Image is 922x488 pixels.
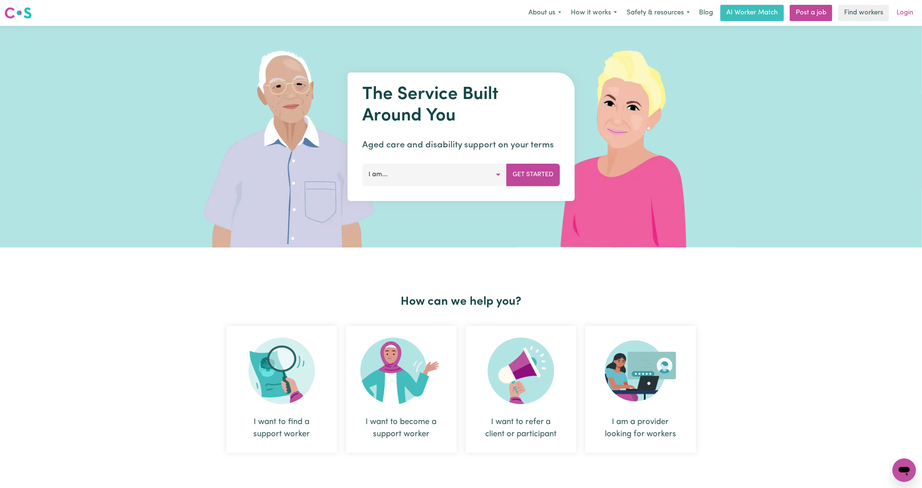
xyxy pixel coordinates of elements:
[892,458,916,482] iframe: Button to launch messaging window, conversation in progress
[222,295,700,309] h2: How can we help you?
[585,326,696,453] div: I am a provider looking for workers
[4,4,32,21] a: Careseekers logo
[364,416,439,440] div: I want to become a support worker
[622,5,695,21] button: Safety & resources
[226,326,337,453] div: I want to find a support worker
[346,326,457,453] div: I want to become a support worker
[360,338,442,404] img: Become Worker
[790,5,832,21] a: Post a job
[4,6,32,20] img: Careseekers logo
[506,164,560,186] button: Get Started
[483,416,559,440] div: I want to refer a client or participant
[566,5,622,21] button: How it works
[892,5,918,21] a: Login
[362,139,560,152] p: Aged care and disability support on your terms
[603,416,678,440] div: I am a provider looking for workers
[362,84,560,127] h1: The Service Built Around You
[362,164,507,186] button: I am...
[466,326,576,453] div: I want to refer a client or participant
[695,5,717,21] a: Blog
[244,416,319,440] div: I want to find a support worker
[249,338,315,404] img: Search
[838,5,889,21] a: Find workers
[720,5,784,21] a: AI Worker Match
[488,338,554,404] img: Refer
[524,5,566,21] button: About us
[605,338,676,404] img: Provider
